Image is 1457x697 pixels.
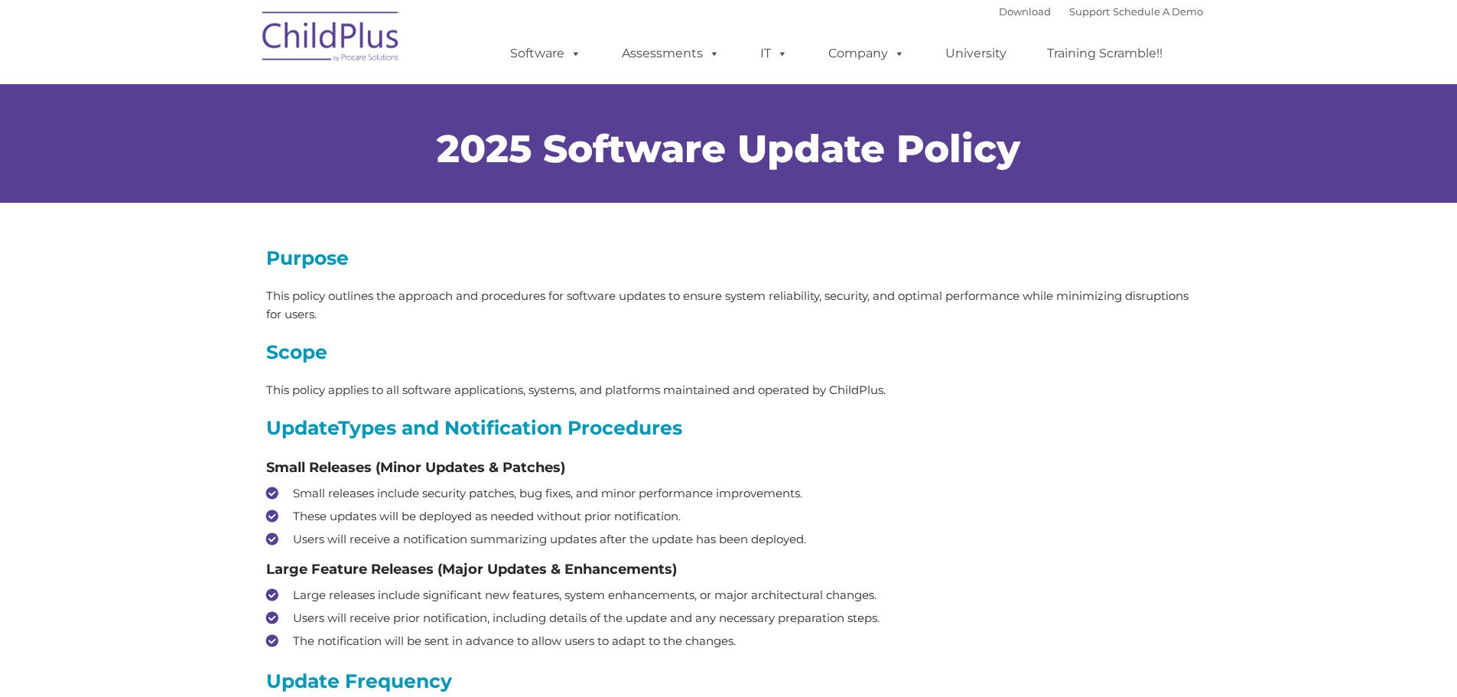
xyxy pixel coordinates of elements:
[266,246,349,269] span: Purpose
[999,5,1051,18] a: Download
[1069,5,1110,18] a: Support
[266,669,452,692] span: Update Frequency
[495,38,597,69] a: Software
[607,38,735,69] a: Assessments
[266,340,327,363] span: Scope
[999,5,1203,18] font: |
[266,383,886,397] span: This policy applies to all software applications, systems, and platforms maintained and operated ...
[745,38,803,69] a: IT
[293,633,736,648] span: The notification will be sent in advance to allow users to adapt to the changes.
[813,38,920,69] a: Company
[293,588,876,602] span: Large releases include significant new features, system enhancements, or major architectural chan...
[1113,5,1203,18] a: Schedule A Demo
[293,509,681,523] span: These updates will be deployed as needed without prior notification.
[266,288,1189,321] span: This policy outlines the approach and procedures for software updates to ensure system reliabilit...
[266,459,565,476] span: Small Releases (Minor Updates & Patches)
[293,611,880,625] span: Users will receive prior notification, including details of the update and any necessary preparat...
[437,125,1020,172] span: 2025 Software Update Policy
[266,416,338,439] strong: Update
[1032,38,1178,69] a: Training Scramble!!
[293,532,806,546] span: Users will receive a notification summarizing updates after the update has been deployed.
[255,1,408,77] img: ChildPlus by Procare Solutions
[930,38,1022,69] a: University
[293,486,802,500] span: Small releases include security patches, bug fixes, and minor performance improvements.
[338,416,682,439] span: Types and Notification Procedures
[266,561,677,578] span: Large Feature Releases (Major Updates & Enhancements)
